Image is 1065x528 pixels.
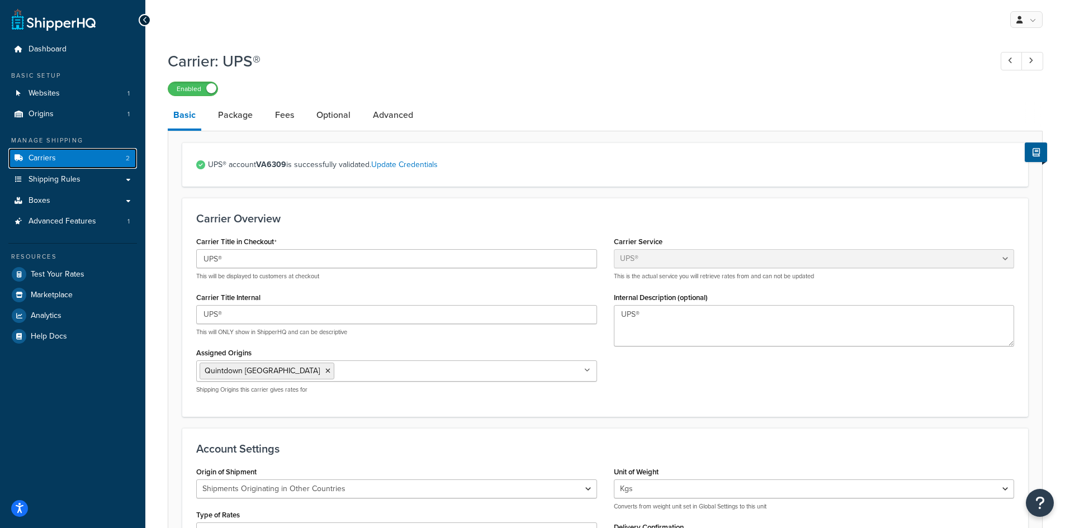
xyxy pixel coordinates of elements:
span: UPS® account is successfully validated. [208,157,1014,173]
a: Update Credentials [371,159,438,170]
span: 2 [126,154,130,163]
a: Websites1 [8,83,137,104]
span: Quintdown [GEOGRAPHIC_DATA] [205,365,320,377]
h1: Carrier: UPS® [168,50,980,72]
label: Unit of Weight [614,468,659,476]
a: Shipping Rules [8,169,137,190]
span: Help Docs [31,332,67,341]
span: Websites [29,89,60,98]
h3: Account Settings [196,443,1014,455]
span: Origins [29,110,54,119]
a: Package [212,102,258,129]
a: Test Your Rates [8,264,137,284]
a: Analytics [8,306,137,326]
span: 1 [127,110,130,119]
a: Marketplace [8,285,137,305]
strong: VA6309 [256,159,286,170]
p: Converts from weight unit set in Global Settings to this unit [614,502,1015,511]
a: Advanced [367,102,419,129]
span: Dashboard [29,45,67,54]
p: This will be displayed to customers at checkout [196,272,597,280]
p: Shipping Origins this carrier gives rates for [196,386,597,394]
a: Next Record [1021,52,1043,70]
span: Test Your Rates [31,270,84,279]
label: Carrier Service [614,237,662,246]
p: This will ONLY show in ShipperHQ and can be descriptive [196,328,597,336]
h3: Carrier Overview [196,212,1014,225]
a: Fees [269,102,300,129]
button: Show Help Docs [1025,142,1047,162]
textarea: UPS® [614,305,1015,346]
li: Websites [8,83,137,104]
span: Shipping Rules [29,175,81,184]
label: Enabled [168,82,217,96]
a: Dashboard [8,39,137,60]
span: Analytics [31,311,61,321]
div: Manage Shipping [8,136,137,145]
label: Assigned Origins [196,349,252,357]
a: Origins1 [8,104,137,125]
span: Carriers [29,154,56,163]
span: Marketplace [31,291,73,300]
span: Advanced Features [29,217,96,226]
label: Carrier Title in Checkout [196,237,277,246]
label: Origin of Shipment [196,468,257,476]
p: This is the actual service you will retrieve rates from and can not be updated [614,272,1015,280]
label: Type of Rates [196,511,240,519]
a: Boxes [8,191,137,211]
div: Resources [8,252,137,261]
div: Basic Setup [8,71,137,80]
a: Previous Record [1001,52,1023,70]
a: Basic [168,102,201,131]
a: Carriers2 [8,148,137,169]
a: Help Docs [8,326,137,346]
label: Internal Description (optional) [614,293,708,302]
span: Boxes [29,196,50,206]
a: Optional [311,102,356,129]
span: 1 [127,217,130,226]
a: Advanced Features1 [8,211,137,232]
li: Advanced Features [8,211,137,232]
button: Open Resource Center [1026,489,1054,517]
label: Carrier Title Internal [196,293,261,302]
li: Carriers [8,148,137,169]
li: Origins [8,104,137,125]
span: 1 [127,89,130,98]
